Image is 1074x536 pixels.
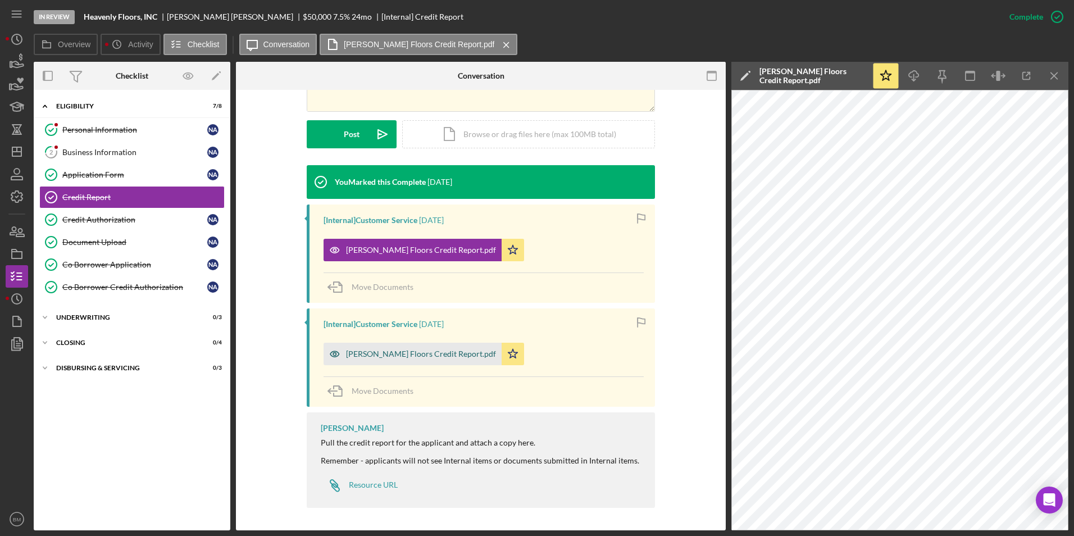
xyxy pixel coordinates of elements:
button: [PERSON_NAME] Floors Credit Report.pdf [320,34,517,55]
time: 2025-09-05 19:33 [427,178,452,187]
div: [PERSON_NAME] Floors Credit Report.pdf [346,349,496,358]
label: Overview [58,40,90,49]
div: Pull the credit report for the applicant and attach a copy here. Remember - applicants will not s... [321,438,639,465]
div: [PERSON_NAME] Floors Credit Report.pdf [759,67,866,85]
div: N A [207,281,219,293]
div: Resource URL [349,480,398,489]
div: N A [207,124,219,135]
a: Resource URL [321,474,398,497]
div: 24 mo [352,12,372,21]
div: Co Borrower Credit Authorization [62,283,207,292]
a: Co Borrower Credit AuthorizationNA [39,276,225,298]
div: Business Information [62,148,207,157]
button: Checklist [163,34,227,55]
button: Post [307,120,397,148]
span: Move Documents [352,282,413,292]
div: [Internal] Customer Service [324,320,417,329]
div: Document Upload [62,238,207,247]
div: Closing [56,339,194,346]
button: Overview [34,34,98,55]
span: Move Documents [352,386,413,396]
div: Post [344,120,359,148]
div: N A [207,259,219,270]
text: BM [13,516,21,523]
div: 0 / 3 [202,365,222,371]
div: Credit Authorization [62,215,207,224]
div: Credit Report [62,193,224,202]
div: 7.5 % [333,12,350,21]
label: [PERSON_NAME] Floors Credit Report.pdf [344,40,494,49]
a: Co Borrower ApplicationNA [39,253,225,276]
button: BM [6,508,28,530]
div: [Internal] Customer Service [324,216,417,225]
div: Underwriting [56,314,194,321]
a: Document UploadNA [39,231,225,253]
time: 2025-08-28 01:38 [419,320,444,329]
div: N A [207,214,219,225]
button: Move Documents [324,377,425,405]
div: N A [207,169,219,180]
div: Open Intercom Messenger [1036,487,1063,514]
div: Checklist [116,71,148,80]
a: 2Business InformationNA [39,141,225,163]
div: 0 / 4 [202,339,222,346]
div: N A [207,237,219,248]
div: 7 / 8 [202,103,222,110]
label: Checklist [188,40,220,49]
button: Move Documents [324,273,425,301]
div: [PERSON_NAME] [PERSON_NAME] [167,12,303,21]
div: [Internal] Credit Report [381,12,463,21]
div: Co Borrower Application [62,260,207,269]
a: Credit Report [39,186,225,208]
button: Activity [101,34,160,55]
div: Eligibility [56,103,194,110]
label: Conversation [263,40,310,49]
div: In Review [34,10,75,24]
div: Personal Information [62,125,207,134]
button: Conversation [239,34,317,55]
div: N A [207,147,219,158]
span: $50,000 [303,12,331,21]
button: [PERSON_NAME] Floors Credit Report.pdf [324,343,524,365]
div: 0 / 3 [202,314,222,321]
button: [PERSON_NAME] Floors Credit Report.pdf [324,239,524,261]
div: Disbursing & Servicing [56,365,194,371]
label: Activity [128,40,153,49]
tspan: 2 [49,148,53,156]
div: You Marked this Complete [335,178,426,187]
div: Application Form [62,170,207,179]
div: Conversation [458,71,504,80]
time: 2025-08-28 01:48 [419,216,444,225]
a: Credit AuthorizationNA [39,208,225,231]
a: Personal InformationNA [39,119,225,141]
b: Heavenly Floors, INC [84,12,157,21]
div: Complete [1009,6,1043,28]
button: Complete [998,6,1068,28]
div: [PERSON_NAME] Floors Credit Report.pdf [346,246,496,255]
a: Application FormNA [39,163,225,186]
div: [PERSON_NAME] [321,424,384,433]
